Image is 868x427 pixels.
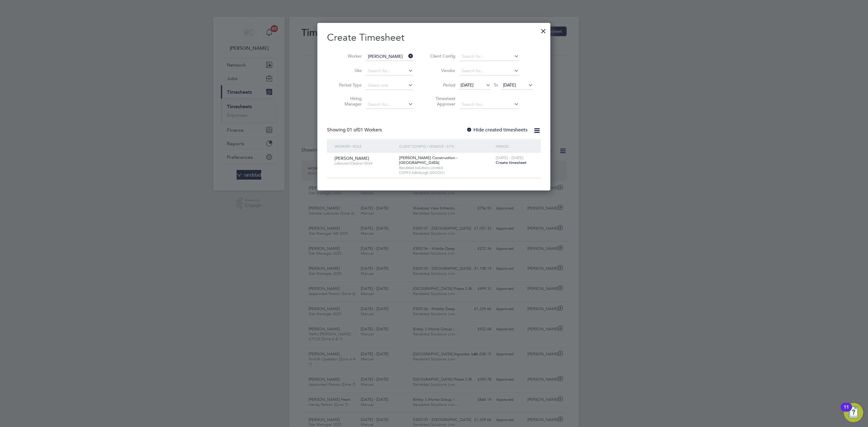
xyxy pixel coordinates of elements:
input: Select one [366,81,413,90]
div: Showing [327,127,383,133]
input: Search for... [366,52,413,61]
input: Search for... [366,67,413,75]
span: [PERSON_NAME] [335,155,369,161]
span: [PERSON_NAME] Construction - [GEOGRAPHIC_DATA] [399,155,458,165]
input: Search for... [460,100,519,109]
span: [DATE] - [DATE] [496,155,524,160]
label: Worker [335,53,362,59]
label: Site [335,68,362,73]
span: 01 Workers [347,127,382,133]
span: COPFS Edinburgh (20CC01) [399,170,493,175]
input: Search for... [366,100,413,109]
button: Open Resource Center, 11 new notifications [844,403,863,422]
span: 01 of [347,127,358,133]
label: Timesheet Approver [428,96,455,107]
div: Worker / Role [333,139,398,153]
div: 11 [844,407,849,415]
span: Create timesheet [496,160,527,165]
span: Randstad Solutions Limited [399,165,493,170]
span: To [492,81,500,89]
div: Client Config / Vendor / Site [398,139,494,153]
span: [DATE] [503,82,516,88]
label: Period Type [335,82,362,88]
label: Client Config [428,53,455,59]
input: Search for... [460,52,519,61]
label: Hide created timesheets [466,127,527,133]
label: Period [428,82,455,88]
label: Hiring Manager [335,96,362,107]
input: Search for... [460,67,519,75]
span: Labourer/Cleaner 2024 [335,161,395,166]
h2: Create Timesheet [327,31,541,44]
div: Period [494,139,535,153]
span: [DATE] [461,82,473,88]
label: Vendor [428,68,455,73]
